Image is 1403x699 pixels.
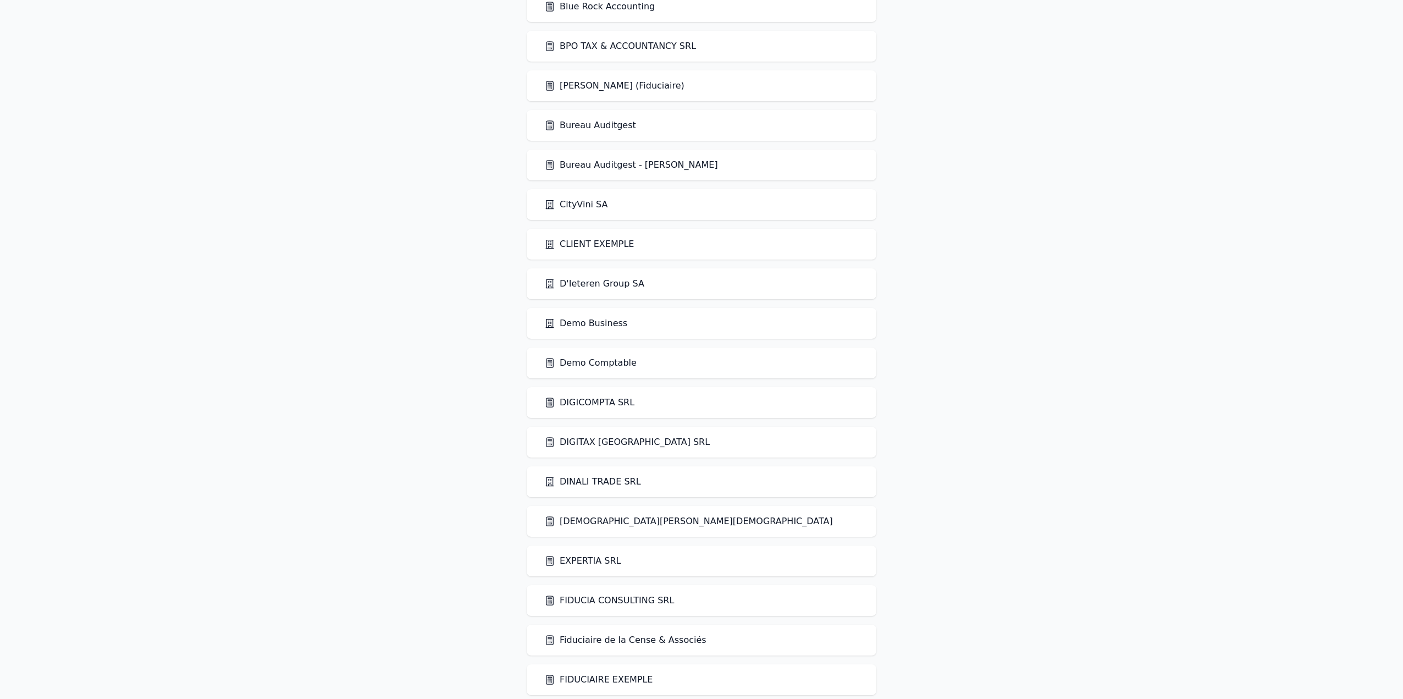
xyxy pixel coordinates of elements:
[544,356,637,370] a: Demo Comptable
[544,673,653,686] a: FIDUCIAIRE EXEMPLE
[544,79,684,92] a: [PERSON_NAME] (Fiduciaire)
[544,515,833,528] a: [DEMOGRAPHIC_DATA][PERSON_NAME][DEMOGRAPHIC_DATA]
[544,40,696,53] a: BPO TAX & ACCOUNTANCY SRL
[544,594,674,607] a: FIDUCIA CONSULTING SRL
[544,158,718,172] a: Bureau Auditgest - [PERSON_NAME]
[544,396,634,409] a: DIGICOMPTA SRL
[544,238,634,251] a: CLIENT EXEMPLE
[544,317,627,330] a: Demo Business
[544,436,710,449] a: DIGITAX [GEOGRAPHIC_DATA] SRL
[544,634,706,647] a: Fiduciaire de la Cense & Associés
[544,277,644,290] a: D'Ieteren Group SA
[544,119,636,132] a: Bureau Auditgest
[544,475,641,488] a: DINALI TRADE SRL
[544,554,621,568] a: EXPERTIA SRL
[544,198,607,211] a: CityVini SA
